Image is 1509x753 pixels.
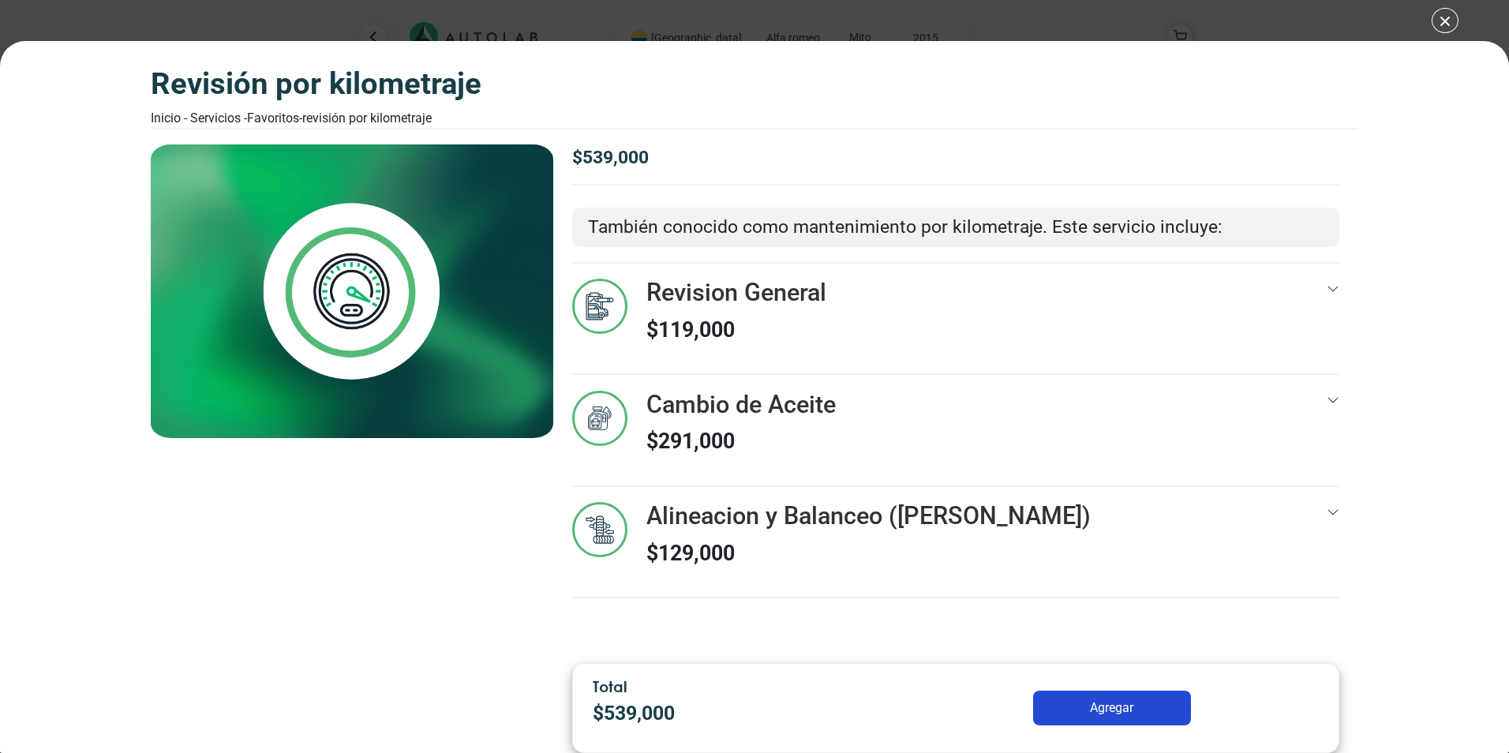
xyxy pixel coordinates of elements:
[646,391,836,420] h3: Cambio de Aceite
[572,391,627,446] img: cambio_de_aceite-v3.svg
[572,144,1339,171] p: $ 539,000
[151,66,481,103] h3: Revisión por Kilometraje
[302,111,432,126] font: Revisión por Kilometraje
[588,214,1324,241] p: También conocido como mantenimiento por kilometraje. Este servicio incluye:
[646,425,836,457] p: $ 291,000
[151,109,481,128] div: Inicio - Servicios - Favoritos -
[646,279,826,308] h3: Revision General
[572,502,627,557] img: alineacion_y_balanceo-v3.svg
[1033,691,1191,725] button: Agregar
[593,699,882,728] p: $ 539,000
[593,677,627,695] span: Total
[646,314,826,346] p: $ 119,000
[646,538,1091,569] p: $ 129,000
[572,279,627,334] img: revision_general-v3.svg
[646,502,1091,531] h3: Alineacion y Balanceo ([PERSON_NAME])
